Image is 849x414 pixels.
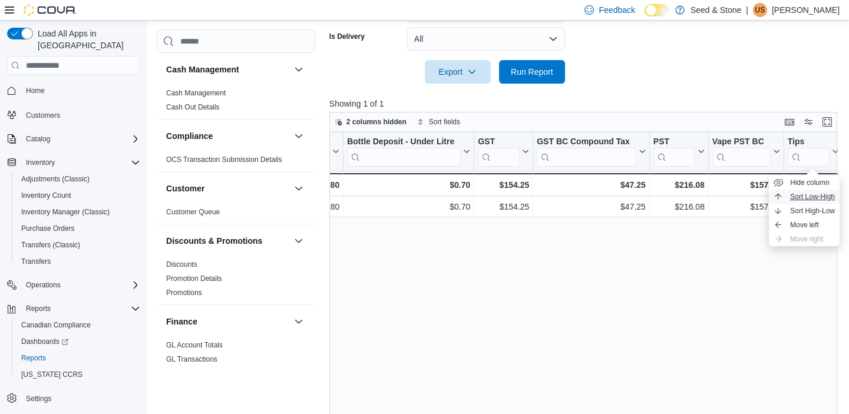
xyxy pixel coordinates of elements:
button: Run Report [499,60,565,84]
h3: Cash Management [166,64,239,75]
button: Transfers [12,253,145,270]
button: Settings [2,390,145,407]
span: Catalog [21,132,140,146]
div: GST [478,137,520,148]
button: Discounts & Promotions [166,235,289,247]
span: Transfers [21,257,51,266]
button: Reports [2,300,145,317]
a: Transfers (Classic) [16,238,85,252]
span: Operations [26,280,61,290]
span: 2 columns hidden [346,117,407,127]
div: $47.25 [537,178,646,192]
span: Discounts [166,260,197,269]
span: Reports [21,302,140,316]
button: GST BC Compound Tax [537,137,646,167]
button: Enter fullscreen [820,115,834,129]
button: Inventory Count [12,187,145,204]
button: Export [425,60,491,84]
a: GL Transactions [166,355,217,363]
span: Canadian Compliance [21,320,91,330]
span: Catalog [26,134,50,144]
button: Tips [787,137,838,167]
button: Inventory Manager (Classic) [12,204,145,220]
button: Bottle Deposit - Under Litre [347,137,470,167]
a: Canadian Compliance [16,318,95,332]
div: GST [478,137,520,167]
a: Promotions [166,289,202,297]
button: Hide column [769,175,840,190]
span: Purchase Orders [21,224,75,233]
button: Cash Management [166,64,289,75]
a: Customer Queue [166,208,220,216]
h3: Customer [166,183,204,194]
button: Adjustments (Classic) [12,171,145,187]
span: Promotions [166,288,202,297]
a: OCS Transaction Submission Details [166,155,282,164]
h3: Finance [166,316,197,327]
span: Cash Out Details [166,102,220,112]
button: Purchase Orders [12,220,145,237]
button: Keyboard shortcuts [782,115,797,129]
div: Tips [787,137,829,167]
span: Inventory [21,155,140,170]
button: Vape PST BC [712,137,779,167]
span: Feedback [599,4,635,16]
div: Bottle Deposit - Under Litre [347,137,461,148]
button: [US_STATE] CCRS [12,366,145,383]
button: PST [653,137,704,167]
div: Bottle Deposit - Under Litre [347,137,461,167]
span: Canadian Compliance [16,318,140,332]
span: Move right [790,234,823,244]
div: $0.70 [347,200,470,214]
div: $157.50 [712,178,779,192]
button: GST [478,137,529,167]
span: US [755,3,765,17]
button: Home [2,82,145,99]
div: GST BC Compound Tax [537,137,636,167]
span: Home [26,86,45,95]
a: Home [21,84,49,98]
p: | [746,3,748,17]
span: Adjustments (Classic) [21,174,90,184]
span: Cash Management [166,88,226,98]
a: GL Account Totals [166,341,223,349]
h3: Discounts & Promotions [166,235,262,247]
div: $0.70 [347,178,470,192]
span: Inventory Manager (Classic) [16,205,140,219]
button: Discounts & Promotions [292,234,306,248]
div: PST [653,137,695,167]
span: OCS Transaction Submission Details [166,155,282,164]
img: Cova [24,4,77,16]
div: Compliance [157,153,315,171]
button: Canadian Compliance [12,317,145,333]
span: Transfers (Classic) [21,240,80,250]
span: Sort Low-High [790,192,835,201]
span: Customers [21,107,140,122]
a: Inventory Manager (Classic) [16,205,114,219]
div: GST BC Compound Tax [537,137,636,148]
p: Seed & Stone [691,3,741,17]
span: Operations [21,278,140,292]
a: Transfers [16,254,55,269]
span: Purchase Orders [16,221,140,236]
a: Settings [21,392,56,406]
button: Customers [2,106,145,123]
span: Customer Queue [166,207,220,217]
span: Home [21,83,140,98]
button: 2 columns hidden [330,115,411,129]
button: Operations [2,277,145,293]
button: Cash Management [292,62,306,77]
span: Inventory Count [16,188,140,203]
a: Adjustments (Classic) [16,172,94,186]
a: Inventory Count [16,188,76,203]
div: $216.08 [653,178,704,192]
button: Sort High-Low [769,204,840,218]
span: Transfers [16,254,140,269]
span: Transfers (Classic) [16,238,140,252]
span: Settings [21,391,140,406]
div: Finance [157,338,315,371]
div: Visa [288,137,330,167]
button: Compliance [292,129,306,143]
span: Run Report [511,66,553,78]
